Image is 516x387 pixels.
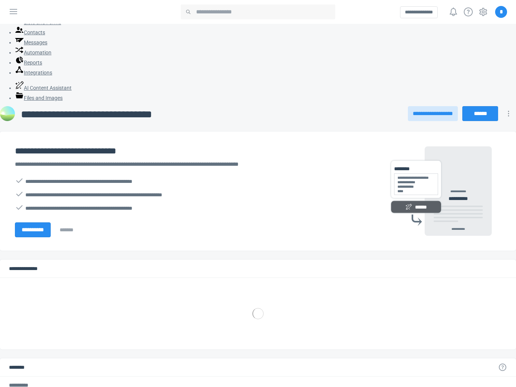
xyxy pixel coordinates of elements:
span: Messages [24,39,47,45]
a: Contacts [15,29,45,35]
a: Reports [15,60,42,66]
a: Files and Images [15,95,63,101]
span: AI Content Assistant [24,85,72,91]
a: Automation [15,50,51,55]
span: Contacts [24,29,45,35]
a: Messages [15,39,47,45]
span: Files and Images [24,95,63,101]
span: Reports [24,60,42,66]
a: AI Content Assistant [15,85,72,91]
span: Automation [24,50,51,55]
a: Integrations [15,70,52,76]
span: Integrations [24,70,52,76]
